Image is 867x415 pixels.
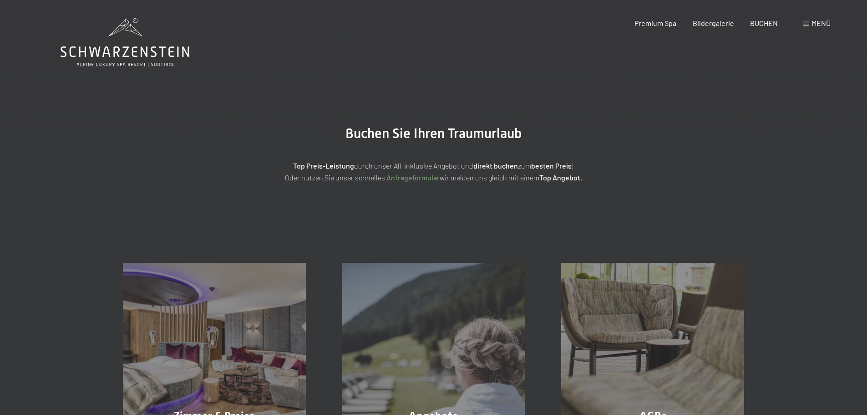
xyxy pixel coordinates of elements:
[531,161,572,170] strong: besten Preis
[473,161,518,170] strong: direkt buchen
[750,19,778,27] a: BUCHEN
[811,19,831,27] span: Menü
[293,161,354,170] strong: Top Preis-Leistung
[693,19,734,27] a: Bildergalerie
[345,125,522,141] span: Buchen Sie Ihren Traumurlaub
[386,173,440,182] a: Anfrageformular
[539,173,582,182] strong: Top Angebot.
[634,19,676,27] a: Premium Spa
[206,160,661,183] p: durch unser All-inklusive Angebot und zum ! Oder nutzen Sie unser schnelles wir melden uns gleich...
